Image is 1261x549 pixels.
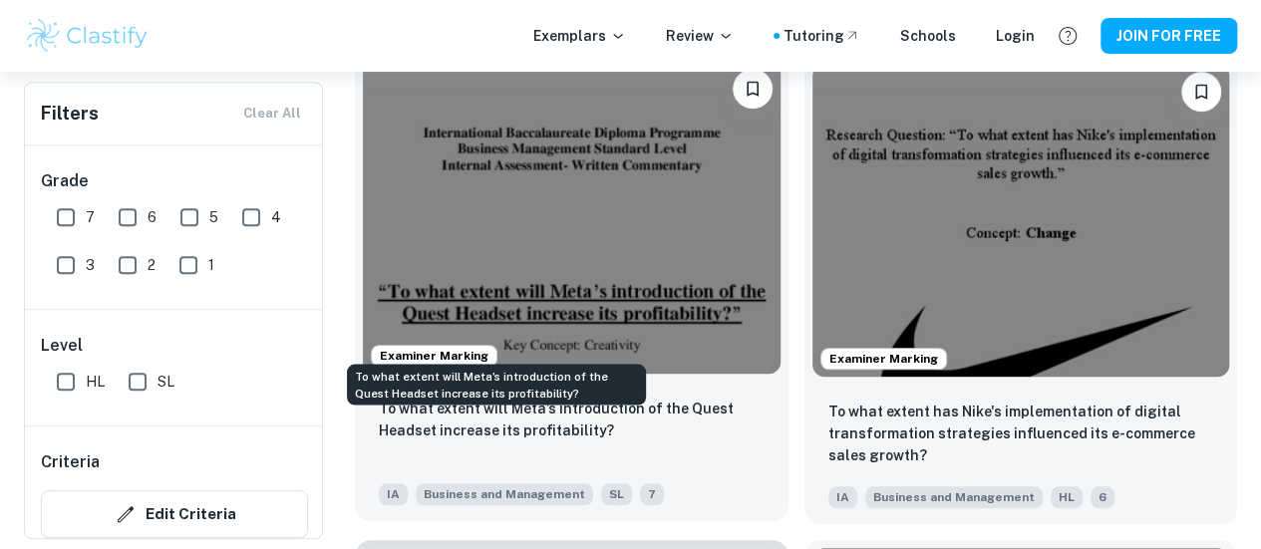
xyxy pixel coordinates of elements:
button: Please log in to bookmark exemplars [1181,72,1221,112]
span: Business and Management [865,486,1043,508]
span: IA [379,483,408,505]
a: Login [996,25,1035,47]
span: 2 [148,254,156,276]
h6: Filters [41,100,99,128]
a: Schools [900,25,956,47]
span: Examiner Marking [372,347,496,365]
p: Exemplars [533,25,626,47]
span: IA [828,486,857,508]
span: HL [86,371,105,393]
span: 6 [148,206,157,228]
p: Review [666,25,734,47]
h6: Criteria [41,450,100,474]
span: HL [1051,486,1083,508]
span: 5 [209,206,218,228]
span: 3 [86,254,95,276]
span: Business and Management [416,483,593,505]
img: Business and Management IA example thumbnail: To what extent has Nike's implementation [812,64,1230,377]
span: SL [158,371,174,393]
span: 6 [1091,486,1114,508]
a: Examiner MarkingPlease log in to bookmark exemplarsTo what extent will Meta’s introduction of the... [355,56,788,524]
p: To what extent has Nike's implementation of digital transformation strategies influenced its e-co... [828,401,1214,466]
a: Examiner MarkingPlease log in to bookmark exemplarsTo what extent has Nike's implementation of di... [804,56,1238,524]
span: SL [601,483,632,505]
button: Help and Feedback [1051,19,1085,53]
h6: Grade [41,169,308,193]
img: Business and Management IA example thumbnail: To what extent will Meta’s introduction [363,61,781,374]
span: 7 [86,206,95,228]
button: Edit Criteria [41,490,308,538]
h6: Level [41,334,308,358]
p: To what extent will Meta’s introduction of the Quest Headset increase its profitability? [379,398,765,441]
span: 7 [640,483,664,505]
a: Tutoring [784,25,860,47]
button: Please log in to bookmark exemplars [733,69,773,109]
span: 4 [271,206,281,228]
button: JOIN FOR FREE [1101,18,1237,54]
div: To what extent will Meta’s introduction of the Quest Headset increase its profitability? [347,364,646,405]
span: Examiner Marking [821,350,946,368]
img: Clastify logo [24,16,151,56]
span: 1 [208,254,214,276]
